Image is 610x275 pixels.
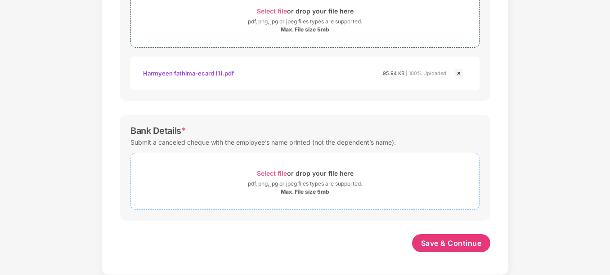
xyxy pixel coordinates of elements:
span: Select fileor drop your file herepdf, png, jpg or jpeg files types are supported.Max. File size 5mb [131,160,479,203]
div: Max. File size 5mb [281,26,329,33]
div: or drop your file here [257,167,354,179]
span: Select file [257,7,287,15]
div: Harmyeen fathima-ecard (1).pdf [143,66,234,81]
div: pdf, png, jpg or jpeg files types are supported. [248,17,362,26]
div: Submit a canceled cheque with the employee’s name printed (not the dependent’s name). [130,136,396,148]
div: Max. File size 5mb [281,188,329,195]
span: 95.94 KB [383,70,404,76]
div: Bank Details [130,125,186,136]
div: pdf, png, jpg or jpeg files types are supported. [248,179,362,188]
span: Select file [257,169,287,177]
span: | 100% Uploaded [406,70,446,76]
img: svg+xml;base64,PHN2ZyBpZD0iQ3Jvc3MtMjR4MjQiIHhtbG5zPSJodHRwOi8vd3d3LnczLm9yZy8yMDAwL3N2ZyIgd2lkdG... [453,68,464,79]
div: or drop your file here [257,5,354,17]
span: Save & Continue [421,238,482,248]
button: Save & Continue [412,234,491,252]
